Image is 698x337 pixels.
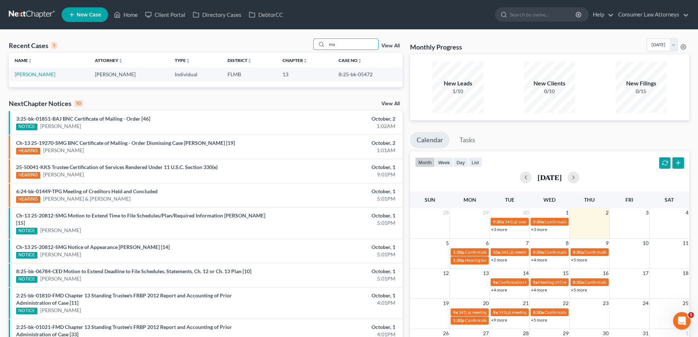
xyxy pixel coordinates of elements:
[498,279,582,285] span: Confirmation Hearing for [PERSON_NAME]
[571,257,587,263] a: +5 more
[282,58,307,63] a: Chapterunfold_more
[531,227,547,232] a: +3 more
[538,279,620,285] span: Meeting of Creditors for [PERSON_NAME]
[482,269,490,278] span: 13
[277,67,333,81] td: 13
[16,276,37,283] div: NOTICE
[16,212,265,226] a: Ch-13 25-20812-SMG Motion to Extend Time to File Schedules/Plan/Required Information [PERSON_NAME...
[522,208,529,217] span: 30
[501,249,572,255] span: 341(a) meeting for [PERSON_NAME]
[465,257,522,263] span: Hearing for [PERSON_NAME]
[381,43,400,48] a: View All
[491,227,507,232] a: +3 more
[95,58,123,63] a: Attorneyunfold_more
[228,58,252,63] a: Districtunfold_more
[16,252,37,259] div: NOTICE
[616,88,667,95] div: 0/15
[435,157,453,167] button: week
[40,275,81,282] a: [PERSON_NAME]
[673,312,691,330] iframe: Intercom live chat
[274,164,395,171] div: October, 1
[274,139,395,147] div: October, 2
[642,299,649,308] span: 24
[665,197,674,203] span: Sat
[445,239,450,248] span: 5
[524,79,575,88] div: New Clients
[303,59,307,63] i: unfold_more
[77,12,101,18] span: New Case
[491,257,507,263] a: +2 more
[493,219,504,224] span: 9:30a
[16,148,40,154] div: HEARING
[453,318,464,323] span: 1:30p
[465,318,548,323] span: Confirmation hearing for [PERSON_NAME]
[543,197,555,203] span: Wed
[493,309,498,315] span: 9a
[453,157,468,167] button: day
[274,275,395,282] div: 5:01PM
[141,8,189,21] a: Client Portal
[458,309,529,315] span: 341(a) meeting for [PERSON_NAME]
[682,269,689,278] span: 18
[274,212,395,219] div: October, 1
[453,132,482,148] a: Tasks
[682,239,689,248] span: 11
[16,164,218,170] a: 25-50041-KKS Trustee Certification of Services Rendered Under 11 U.S.C. Section 330(e)
[274,171,395,178] div: 9:01PM
[442,299,450,308] span: 19
[510,8,577,21] input: Search by name...
[642,239,649,248] span: 10
[573,279,584,285] span: 8:30a
[544,219,628,224] span: Confirmation hearing for [PERSON_NAME]
[327,39,378,50] input: Search by name...
[9,41,57,50] div: Recent Cases
[274,292,395,299] div: October, 1
[605,208,609,217] span: 2
[432,88,484,95] div: 1/10
[491,287,507,293] a: +4 more
[544,309,622,315] span: Confirmation Hearing [PERSON_NAME]
[222,67,277,81] td: FLMB
[40,307,81,314] a: [PERSON_NAME]
[274,268,395,275] div: October, 1
[274,251,395,258] div: 5:01PM
[16,244,170,250] a: Ch-13 25-20812-SMG Notice of Appearance [PERSON_NAME] [14]
[432,79,484,88] div: New Leads
[453,257,464,263] span: 1:30p
[625,197,633,203] span: Fri
[43,147,84,154] a: [PERSON_NAME]
[533,219,544,224] span: 9:30a
[584,197,595,203] span: Thu
[274,219,395,227] div: 5:01PM
[482,208,490,217] span: 29
[40,251,81,258] a: [PERSON_NAME]
[15,71,55,77] a: [PERSON_NAME]
[16,124,37,130] div: NOTICE
[525,239,529,248] span: 7
[16,196,40,203] div: HEARING
[533,279,538,285] span: 9a
[16,308,37,314] div: NOTICE
[16,188,158,194] a: 6:24-bk-01449-TPG Meeting of Creditors Held and Concluded
[493,249,500,255] span: 10a
[333,67,403,81] td: 8:25-bk-05472
[339,58,362,63] a: Case Nounfold_more
[274,299,395,307] div: 4:01PM
[465,249,548,255] span: Confirmation hearing for [PERSON_NAME]
[43,171,84,178] a: [PERSON_NAME]
[468,157,482,167] button: list
[602,299,609,308] span: 23
[245,8,287,21] a: DebtorCC
[573,249,584,255] span: 9:30a
[175,58,190,63] a: Typeunfold_more
[688,312,694,318] span: 1
[491,317,507,323] a: +9 more
[40,122,81,130] a: [PERSON_NAME]
[15,58,32,63] a: Nameunfold_more
[415,157,435,167] button: month
[16,116,150,122] a: 3:25-bk-01851-BAJ BNC Certificate of Mailing - Order [46]
[565,208,569,217] span: 1
[498,309,569,315] span: 341(a) meeting for [PERSON_NAME]
[616,79,667,88] div: New Filings
[533,309,544,315] span: 8:30a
